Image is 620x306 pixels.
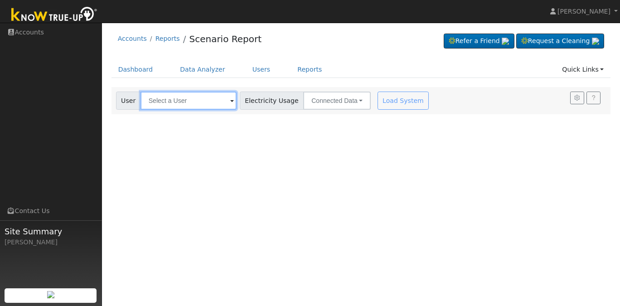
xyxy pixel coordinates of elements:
[557,8,610,15] span: [PERSON_NAME]
[111,61,160,78] a: Dashboard
[592,38,599,45] img: retrieve
[116,92,141,110] span: User
[118,35,147,42] a: Accounts
[7,5,102,25] img: Know True-Up
[47,291,54,298] img: retrieve
[189,34,262,44] a: Scenario Report
[5,225,97,238] span: Site Summary
[555,61,610,78] a: Quick Links
[502,38,509,45] img: retrieve
[586,92,601,104] a: Help Link
[291,61,329,78] a: Reports
[5,238,97,247] div: [PERSON_NAME]
[444,34,514,49] a: Refer a Friend
[246,61,277,78] a: Users
[140,92,237,110] input: Select a User
[240,92,304,110] span: Electricity Usage
[173,61,232,78] a: Data Analyzer
[516,34,604,49] a: Request a Cleaning
[303,92,371,110] button: Connected Data
[570,92,584,104] button: Settings
[155,35,180,42] a: Reports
